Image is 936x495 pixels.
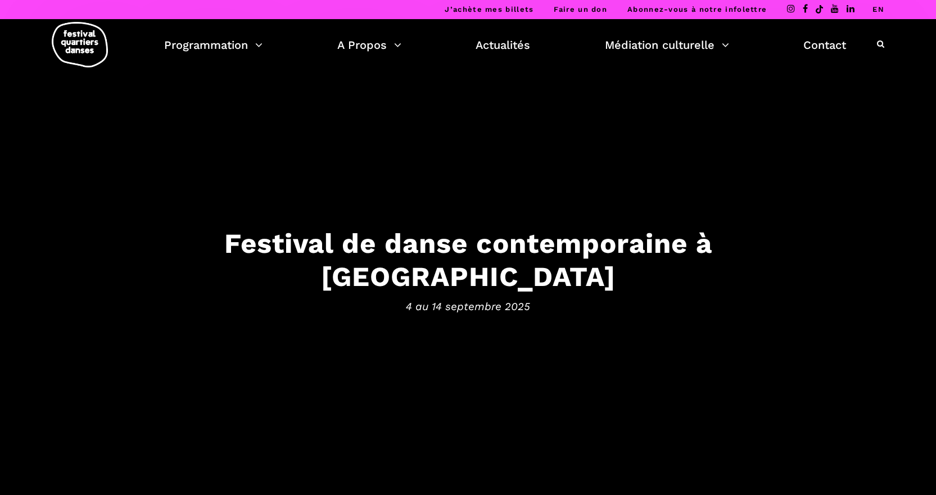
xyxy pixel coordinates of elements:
a: J’achète mes billets [445,5,533,13]
a: A Propos [337,35,401,55]
a: Médiation culturelle [605,35,729,55]
h3: Festival de danse contemporaine à [GEOGRAPHIC_DATA] [120,226,817,293]
a: Programmation [164,35,263,55]
a: EN [872,5,884,13]
img: logo-fqd-med [52,22,108,67]
span: 4 au 14 septembre 2025 [120,298,817,315]
a: Abonnez-vous à notre infolettre [627,5,767,13]
a: Actualités [476,35,530,55]
a: Faire un don [554,5,607,13]
a: Contact [803,35,846,55]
